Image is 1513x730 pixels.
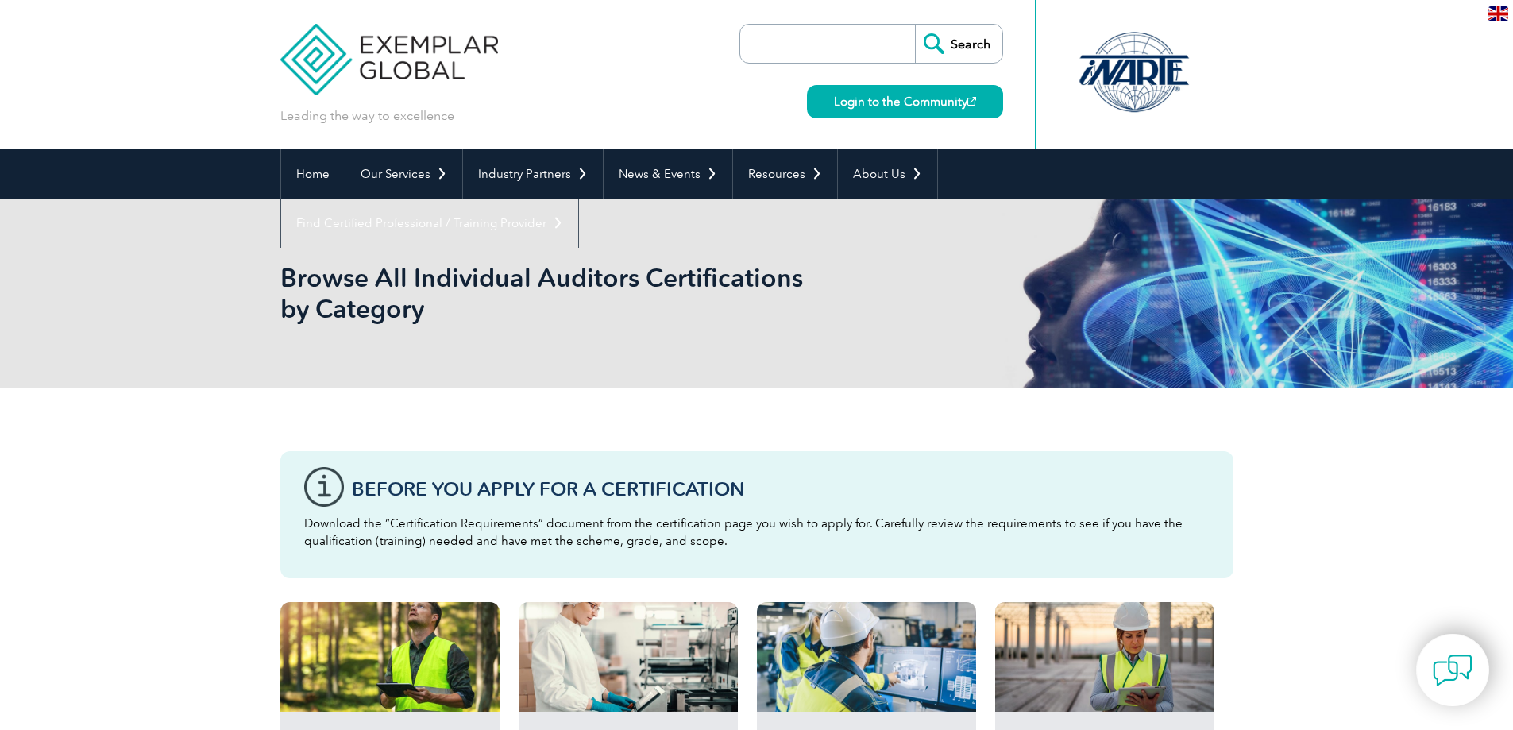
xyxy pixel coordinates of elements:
a: Find Certified Professional / Training Provider [281,199,578,248]
p: Leading the way to excellence [280,107,454,125]
h3: Before You Apply For a Certification [352,479,1210,499]
a: Our Services [345,149,462,199]
a: Login to the Community [807,85,1003,118]
a: About Us [838,149,937,199]
img: en [1488,6,1508,21]
img: contact-chat.png [1433,651,1472,690]
h1: Browse All Individual Auditors Certifications by Category [280,262,890,324]
p: Download the “Certification Requirements” document from the certification page you wish to apply ... [304,515,1210,550]
input: Search [915,25,1002,63]
img: open_square.png [967,97,976,106]
a: Resources [733,149,837,199]
a: Home [281,149,345,199]
a: Industry Partners [463,149,603,199]
a: News & Events [604,149,732,199]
